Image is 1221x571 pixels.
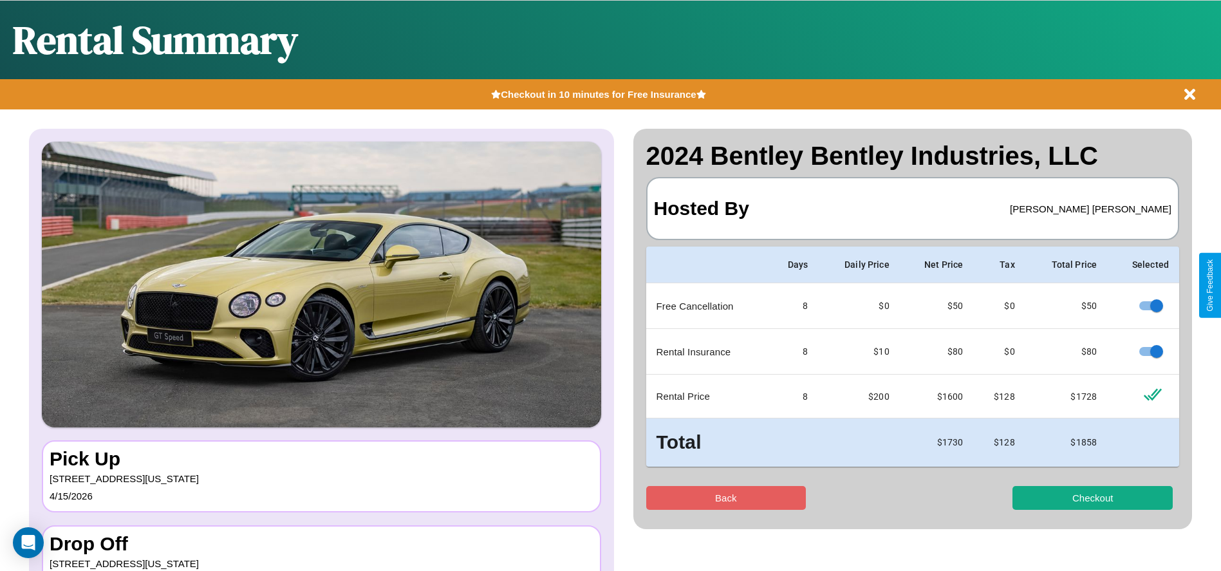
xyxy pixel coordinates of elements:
td: $ 1730 [900,418,974,467]
h1: Rental Summary [13,14,298,66]
td: $ 128 [973,375,1025,418]
h3: Pick Up [50,448,593,470]
p: 4 / 15 / 2026 [50,487,593,505]
table: simple table [646,247,1180,467]
td: 8 [767,283,818,329]
th: Total Price [1025,247,1108,283]
div: Open Intercom Messenger [13,527,44,558]
h3: Drop Off [50,533,593,555]
p: Rental Price [657,388,758,405]
p: Free Cancellation [657,297,758,315]
div: Give Feedback [1206,259,1215,312]
td: $ 80 [900,329,974,375]
td: 8 [767,329,818,375]
td: $0 [973,329,1025,375]
th: Days [767,247,818,283]
td: $0 [818,283,899,329]
p: [STREET_ADDRESS][US_STATE] [50,470,593,487]
td: $ 200 [818,375,899,418]
th: Net Price [900,247,974,283]
p: [PERSON_NAME] [PERSON_NAME] [1010,200,1171,218]
h3: Hosted By [654,185,749,232]
td: $ 80 [1025,329,1108,375]
td: $ 1728 [1025,375,1108,418]
td: 8 [767,375,818,418]
th: Selected [1107,247,1179,283]
h3: Total [657,429,758,456]
button: Checkout [1012,486,1173,510]
th: Daily Price [818,247,899,283]
button: Back [646,486,806,510]
td: $ 50 [1025,283,1108,329]
td: $ 50 [900,283,974,329]
td: $0 [973,283,1025,329]
p: Rental Insurance [657,343,758,360]
td: $10 [818,329,899,375]
th: Tax [973,247,1025,283]
td: $ 128 [973,418,1025,467]
td: $ 1858 [1025,418,1108,467]
h2: 2024 Bentley Bentley Industries, LLC [646,142,1180,171]
td: $ 1600 [900,375,974,418]
b: Checkout in 10 minutes for Free Insurance [501,89,696,100]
